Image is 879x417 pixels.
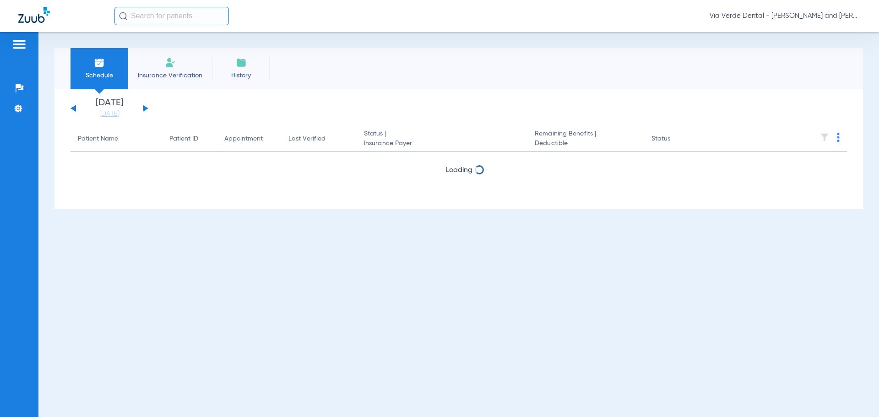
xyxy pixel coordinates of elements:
[288,134,349,144] div: Last Verified
[357,126,527,152] th: Status |
[94,57,105,68] img: Schedule
[527,126,644,152] th: Remaining Benefits |
[236,57,247,68] img: History
[224,134,263,144] div: Appointment
[82,109,137,119] a: [DATE]
[135,71,206,80] span: Insurance Verification
[78,134,155,144] div: Patient Name
[837,133,840,142] img: group-dot-blue.svg
[445,167,472,174] span: Loading
[12,39,27,50] img: hamburger-icon
[82,98,137,119] li: [DATE]
[710,11,861,21] span: Via Verde Dental - [PERSON_NAME] and [PERSON_NAME] DDS
[535,139,636,148] span: Deductible
[77,71,121,80] span: Schedule
[224,134,274,144] div: Appointment
[644,126,706,152] th: Status
[288,134,326,144] div: Last Verified
[364,139,520,148] span: Insurance Payer
[18,7,50,23] img: Zuub Logo
[165,57,176,68] img: Manual Insurance Verification
[78,134,118,144] div: Patient Name
[169,134,198,144] div: Patient ID
[820,133,829,142] img: filter.svg
[114,7,229,25] input: Search for patients
[219,71,263,80] span: History
[169,134,210,144] div: Patient ID
[119,12,127,20] img: Search Icon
